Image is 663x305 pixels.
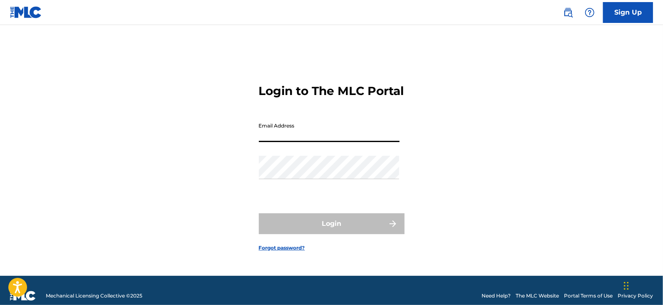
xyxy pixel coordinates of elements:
div: Help [581,4,598,21]
a: Privacy Policy [618,292,653,300]
h3: Login to The MLC Portal [259,84,404,98]
img: help [585,7,595,17]
img: search [563,7,573,17]
a: Public Search [560,4,576,21]
a: The MLC Website [516,292,559,300]
a: Forgot password? [259,244,305,252]
span: Mechanical Licensing Collective © 2025 [46,292,142,300]
iframe: Chat Widget [621,265,663,305]
a: Need Help? [482,292,511,300]
div: Arrastrar [624,273,629,298]
a: Sign Up [603,2,653,23]
img: logo [10,291,36,301]
img: MLC Logo [10,6,42,18]
div: Widget de chat [621,265,663,305]
a: Portal Terms of Use [564,292,613,300]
